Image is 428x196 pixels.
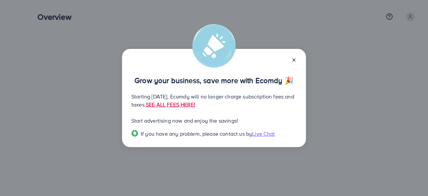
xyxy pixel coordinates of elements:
span: If you have any problem, please contact us by [141,130,252,137]
p: Starting [DATE], Ecomdy will no longer charge subscription fees and taxes. [131,92,297,109]
p: Grow your business, save more with Ecomdy 🎉 [131,76,297,84]
img: alert [192,24,236,68]
p: Start advertising now and enjoy the savings! [131,117,297,125]
img: Popup guide [131,130,138,137]
span: Live Chat [252,130,275,137]
a: SEE ALL FEES HERE! [146,101,195,108]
